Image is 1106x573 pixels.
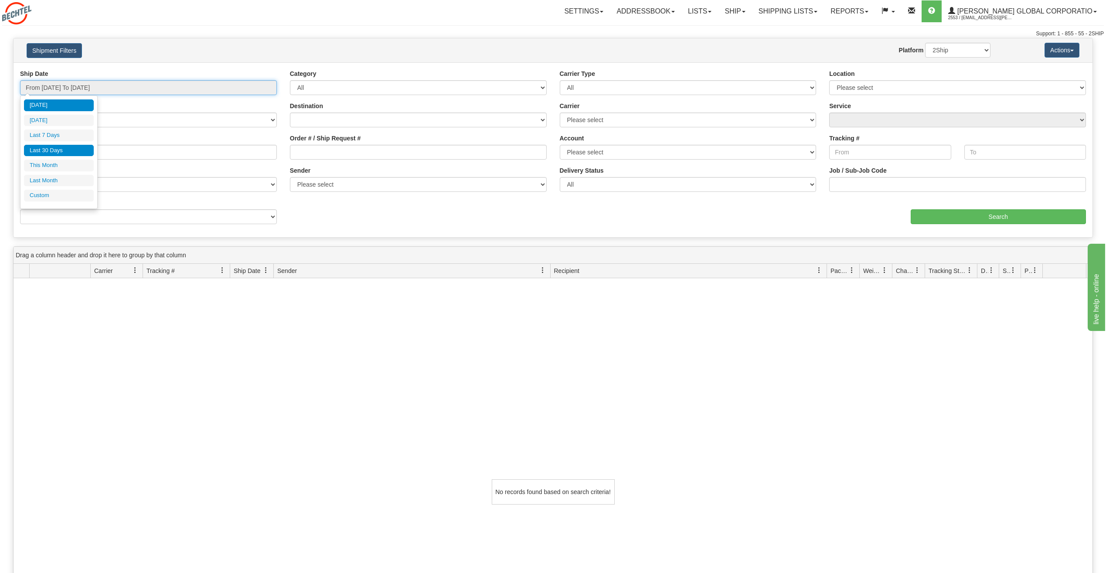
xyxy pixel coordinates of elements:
button: Shipment Filters [27,43,82,58]
a: Settings [558,0,610,22]
li: [DATE] [24,99,94,111]
a: Recipient filter column settings [812,263,827,278]
a: Tracking Status filter column settings [962,263,977,278]
span: Weight [863,266,881,275]
span: Tracking # [146,266,175,275]
div: live help - online [7,5,81,16]
li: Last Month [24,175,94,187]
span: Packages [830,266,849,275]
span: Pickup Status [1024,266,1032,275]
a: Charge filter column settings [910,263,925,278]
a: Packages filter column settings [844,263,859,278]
a: Lists [681,0,718,22]
a: Weight filter column settings [877,263,892,278]
li: Last 30 Days [24,145,94,157]
label: Service [829,102,851,110]
button: Actions [1045,43,1079,58]
div: Support: 1 - 855 - 55 - 2SHIP [2,30,1104,38]
label: Sender [290,166,310,175]
a: Ship [718,0,752,22]
li: Custom [24,190,94,201]
span: Recipient [554,266,579,275]
label: Ship Date [20,69,48,78]
a: Tracking # filter column settings [215,263,230,278]
span: 2553 / [EMAIL_ADDRESS][PERSON_NAME][DOMAIN_NAME] [948,14,1014,22]
div: No records found based on search criteria! [492,479,615,505]
a: Sender filter column settings [535,263,550,278]
a: Addressbook [610,0,681,22]
a: Shipment Issues filter column settings [1006,263,1021,278]
span: Shipment Issues [1003,266,1010,275]
a: Shipping lists [752,0,824,22]
input: To [964,145,1086,160]
label: Category [290,69,316,78]
span: Carrier [94,266,113,275]
input: Search [911,209,1086,224]
span: Tracking Status [929,266,966,275]
a: [PERSON_NAME] Global Corporatio 2553 / [EMAIL_ADDRESS][PERSON_NAME][DOMAIN_NAME] [942,0,1103,22]
a: Carrier filter column settings [128,263,143,278]
input: From [829,145,951,160]
label: Account [560,134,584,143]
label: Order # / Ship Request # [290,134,361,143]
a: Ship Date filter column settings [259,263,273,278]
div: grid grouping header [14,247,1092,264]
span: [PERSON_NAME] Global Corporatio [955,7,1092,15]
label: Delivery Status [560,166,604,175]
label: Tracking # [829,134,859,143]
a: Reports [824,0,875,22]
li: Last 7 Days [24,130,94,141]
span: Delivery Status [981,266,988,275]
label: Carrier [560,102,580,110]
a: Delivery Status filter column settings [984,263,999,278]
a: Pickup Status filter column settings [1028,263,1042,278]
label: Platform [899,46,924,55]
li: This Month [24,160,94,171]
img: logo2553.jpg [2,2,31,24]
iframe: chat widget [1086,242,1105,331]
span: Sender [277,266,297,275]
label: Destination [290,102,323,110]
span: Charge [896,266,914,275]
span: Ship Date [234,266,260,275]
label: Carrier Type [560,69,595,78]
li: [DATE] [24,115,94,126]
label: Location [829,69,854,78]
label: Job / Sub-Job Code [829,166,886,175]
